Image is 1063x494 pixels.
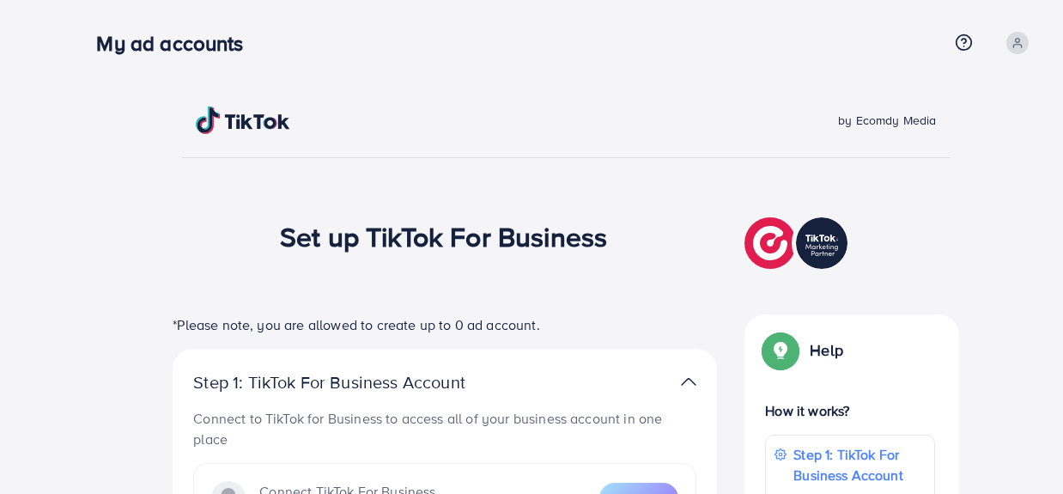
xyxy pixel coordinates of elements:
[96,31,257,56] h3: My ad accounts
[280,220,607,253] h1: Set up TikTok For Business
[765,400,935,421] p: How it works?
[193,372,519,393] p: Step 1: TikTok For Business Account
[196,107,290,134] img: TikTok
[744,213,852,273] img: TikTok partner
[838,112,936,129] span: by Ecomdy Media
[810,340,843,361] p: Help
[681,369,696,394] img: TikTok partner
[173,314,717,335] p: *Please note, you are allowed to create up to 0 ad account.
[793,444,926,485] p: Step 1: TikTok For Business Account
[765,335,796,366] img: Popup guide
